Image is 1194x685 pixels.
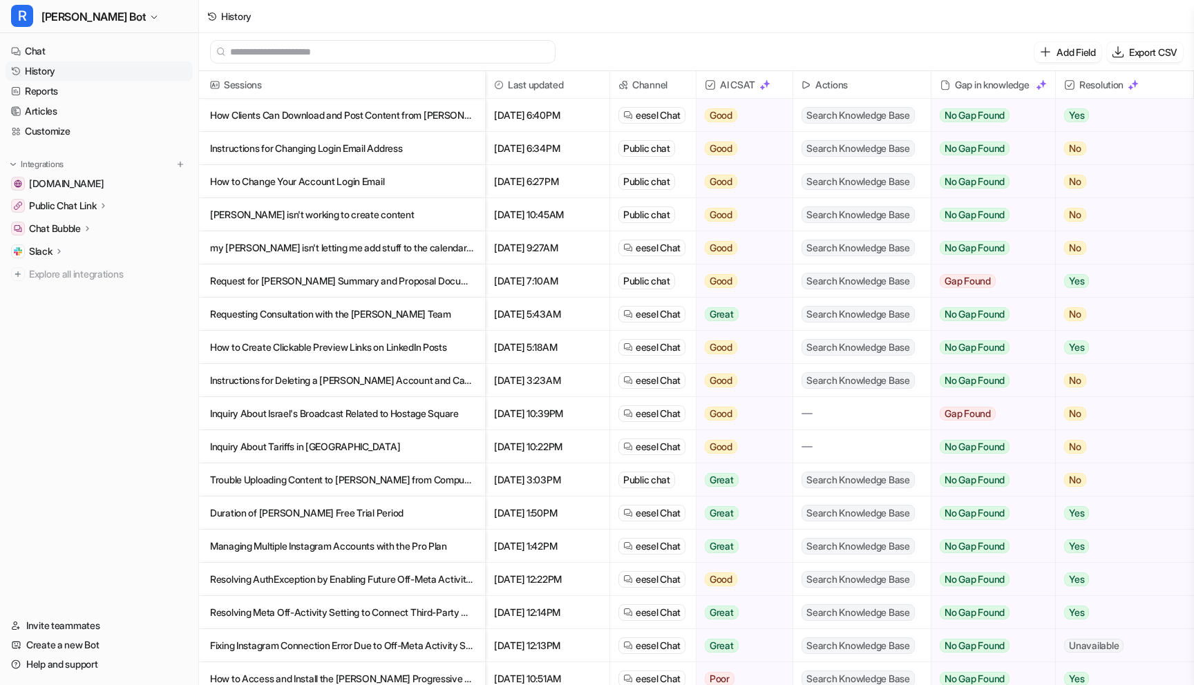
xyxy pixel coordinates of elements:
[491,298,604,331] span: [DATE] 5:43AM
[705,274,737,288] span: Good
[940,506,1010,520] span: No Gap Found
[491,99,604,132] span: [DATE] 6:40PM
[6,61,193,81] a: History
[491,563,604,596] span: [DATE] 12:22PM
[1056,198,1182,231] button: No
[1056,331,1182,364] button: Yes
[491,231,604,264] span: [DATE] 9:27AM
[491,530,604,563] span: [DATE] 1:42PM
[623,440,681,454] a: eesel Chat
[802,107,915,124] span: Search Knowledge Base
[623,541,633,551] img: eeselChat
[705,142,737,155] span: Good
[1129,45,1177,59] p: Export CSV
[940,606,1010,619] span: No Gap Found
[623,639,681,653] a: eesel Chat
[41,7,146,26] span: [PERSON_NAME] Bot
[931,198,1045,231] button: No Gap Found
[931,496,1045,530] button: No Gap Found
[623,641,633,650] img: eeselChat
[623,608,633,617] img: eeselChat
[1056,530,1182,563] button: Yes
[705,208,737,222] span: Good
[210,430,474,463] p: Inquiry About Tariffs in [GEOGRAPHIC_DATA]
[636,108,681,122] span: eesel Chat
[623,442,633,452] img: eeselChat
[1056,264,1182,298] button: Yes
[940,473,1010,487] span: No Gap Found
[802,273,915,289] span: Search Knowledge Base
[205,71,480,99] span: Sessions
[802,240,915,256] span: Search Knowledge Base
[14,247,22,255] img: Slack
[705,440,737,454] span: Good
[1056,364,1182,397] button: No
[705,639,739,653] span: Great
[623,674,633,684] img: eeselChat
[940,572,1010,586] span: No Gap Found
[705,108,737,122] span: Good
[931,132,1045,165] button: No Gap Found
[1034,42,1101,62] button: Add Field
[696,397,784,430] button: Good
[705,374,737,387] span: Good
[221,9,252,23] div: History
[29,177,104,191] span: [DOMAIN_NAME]
[1064,473,1086,487] span: No
[940,639,1010,653] span: No Gap Found
[623,309,633,319] img: eeselChat
[696,463,784,496] button: Great
[210,165,474,198] p: How to Change Your Account Login Email
[931,264,1045,298] button: Gap Found
[937,71,1050,99] div: Gap in knowledge
[696,298,784,331] button: Great
[618,140,675,157] div: Public chat
[1056,463,1182,496] button: No
[1056,430,1182,463] button: No
[176,160,185,169] img: menu_add.svg
[491,596,604,629] span: [DATE] 12:14PM
[11,267,25,281] img: explore all integrations
[210,629,474,662] p: Fixing Instagram Connection Error Due to Off-Meta Activity Setting
[931,298,1045,331] button: No Gap Found
[623,110,633,120] img: eeselChat
[14,202,22,210] img: Public Chat Link
[1064,340,1089,354] span: Yes
[6,635,193,655] a: Create a new Bot
[931,165,1045,198] button: No Gap Found
[623,508,633,518] img: eeselChat
[1056,165,1182,198] button: No
[1061,71,1188,99] span: Resolution
[940,142,1010,155] span: No Gap Found
[11,5,33,27] span: R
[618,173,675,190] div: Public chat
[940,208,1010,222] span: No Gap Found
[1064,407,1086,421] span: No
[6,616,193,635] a: Invite teammates
[636,506,681,520] span: eesel Chat
[210,397,474,430] p: Inquiry About Israel's Broadcast Related to Hostage Square
[210,563,474,596] p: Resolving AuthException by Enabling Future Off-Meta Activity for Account Integration
[8,160,18,169] img: expand menu
[940,307,1010,321] span: No Gap Found
[636,340,681,354] span: eesel Chat
[802,472,915,488] span: Search Knowledge Base
[636,639,681,653] span: eesel Chat
[6,122,193,141] a: Customize
[802,339,915,356] span: Search Knowledge Base
[931,397,1045,430] button: Gap Found
[1056,496,1182,530] button: Yes
[931,331,1045,364] button: No Gap Found
[623,342,633,352] img: eeselChat
[802,140,915,157] span: Search Knowledge Base
[6,102,193,121] a: Articles
[802,538,915,554] span: Search Knowledge Base
[1056,231,1182,264] button: No
[940,175,1010,189] span: No Gap Found
[6,41,193,61] a: Chat
[696,331,784,364] button: Good
[702,71,787,99] span: AI CSAT
[705,539,739,553] span: Great
[491,496,604,530] span: [DATE] 1:50PM
[931,596,1045,629] button: No Gap Found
